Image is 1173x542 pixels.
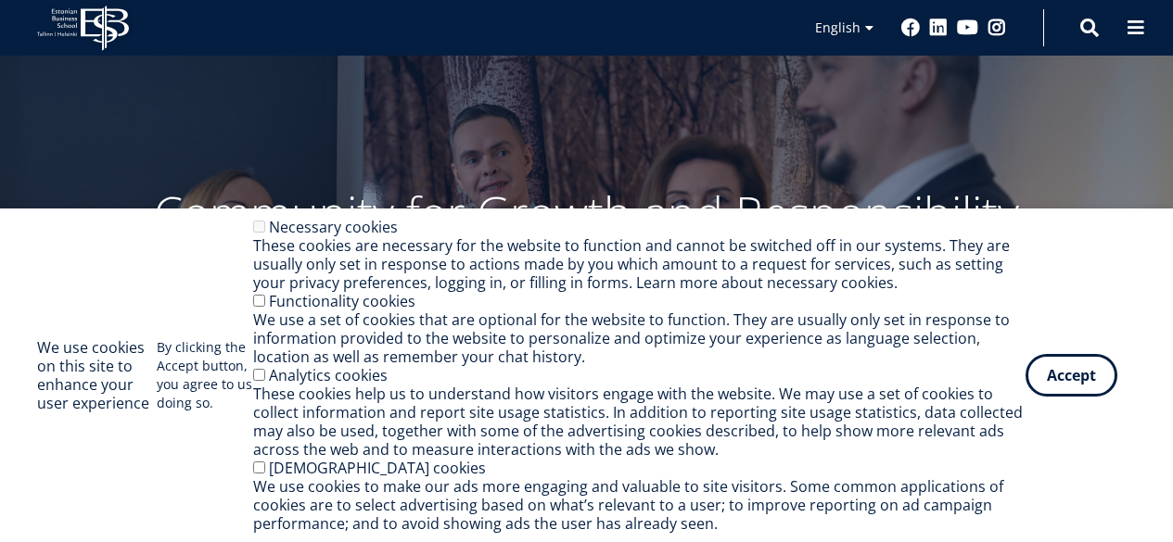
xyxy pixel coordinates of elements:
[1026,354,1117,397] button: Accept
[269,365,388,385] label: Analytics cookies
[157,338,253,412] p: By clicking the Accept button, you agree to us doing so.
[269,291,415,311] label: Functionality cookies
[96,185,1078,241] p: Community for Growth and Responsibility
[253,477,1026,533] div: We use cookies to make our ads more engaging and valuable to site visitors. Some common applicati...
[253,384,1026,459] div: These cookies help us to understand how visitors engage with the website. We may use a set of coo...
[929,19,948,37] a: Linkedin
[957,19,978,37] a: Youtube
[901,19,920,37] a: Facebook
[37,338,157,412] h2: We use cookies on this site to enhance your user experience
[988,19,1006,37] a: Instagram
[253,310,1026,366] div: We use a set of cookies that are optional for the website to function. They are usually only set ...
[269,217,398,237] label: Necessary cookies
[269,458,486,478] label: [DEMOGRAPHIC_DATA] cookies
[253,236,1026,292] div: These cookies are necessary for the website to function and cannot be switched off in our systems...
